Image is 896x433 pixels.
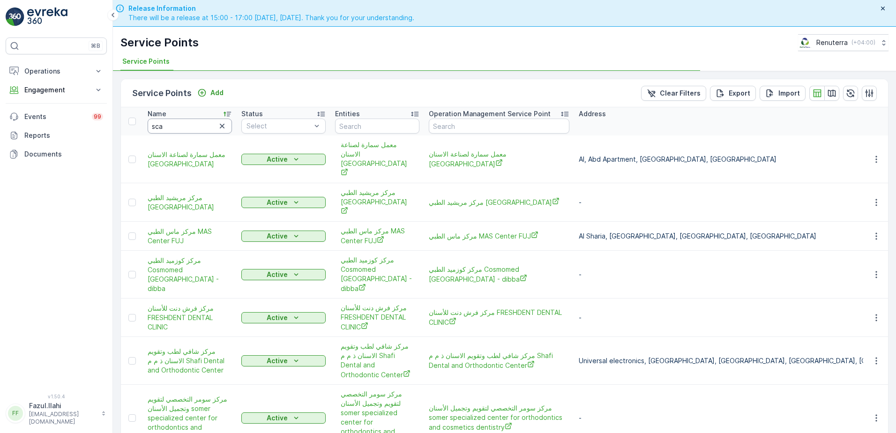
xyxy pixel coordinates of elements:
p: Active [267,413,288,423]
a: مركز كوزميد الطبي Cosmomed Medical Center - dibba [148,256,232,293]
button: FFFazul.Ilahi[EMAIL_ADDRESS][DOMAIN_NAME] [6,401,107,426]
button: Active [241,312,326,323]
button: Active [241,231,326,242]
input: Search [148,119,232,134]
a: مركز شافي لطب وتقويم الاسنان ذ م م Shafi Dental and Orthodontic Center [341,342,414,380]
button: Export [710,86,756,101]
p: Active [267,356,288,366]
p: Active [267,155,288,164]
a: مركز فرش دنت للأسنان FRESHDENT DENTAL CLINIC [341,303,414,332]
p: Active [267,270,288,279]
span: معمل سمارة لصناعة الاسنان [GEOGRAPHIC_DATA] [148,150,232,169]
p: Active [267,313,288,322]
span: مركز كوزميد الطبي Cosmomed [GEOGRAPHIC_DATA] - dibba [341,255,414,293]
span: Release Information [128,4,414,13]
div: Toggle Row Selected [128,156,136,163]
p: ⌘B [91,42,100,50]
button: Active [241,412,326,424]
p: ( +04:00 ) [851,39,875,46]
p: Operations [24,67,88,76]
span: مركز كوزميد الطبي Cosmomed [GEOGRAPHIC_DATA] - dibba [429,265,569,284]
img: logo [6,7,24,26]
div: Toggle Row Selected [128,232,136,240]
span: There will be a release at 15:00 - 17:00 [DATE], [DATE]. Thank you for your understanding. [128,13,414,22]
span: معمل سمارة لصناعة الاسنان [GEOGRAPHIC_DATA] [341,140,414,178]
span: مركز مريشيد الطبي [GEOGRAPHIC_DATA] [148,193,232,212]
a: مركز ماس الطبي MAS Center FUJ [341,226,414,246]
p: Add [210,88,224,97]
button: Clear Filters [641,86,706,101]
button: Renuterra(+04:00) [798,34,889,51]
span: مركز كوزميد الطبي Cosmomed [GEOGRAPHIC_DATA] - dibba [148,256,232,293]
a: Events99 [6,107,107,126]
div: Toggle Row Selected [128,314,136,321]
a: مركز ماس الطبي MAS Center FUJ [429,231,569,241]
a: معمل سمارة لصناعة الاسنان SAMARA DENTAL LABORATORY [341,140,414,178]
a: مركز مريشيد الطبي MURSHID HEALTH CENTER [341,188,414,216]
a: مركز مريشيد الطبي MURSHID HEALTH CENTER [429,197,569,207]
p: Events [24,112,86,121]
a: مركز كوزميد الطبي Cosmomed Medical Center - dibba [341,255,414,293]
a: مركز شافي لطب وتقويم الاسنان ذ م م Shafi Dental and Orthodontic Center [148,347,232,375]
button: Engagement [6,81,107,99]
p: 99 [94,113,101,120]
div: Toggle Row Selected [128,414,136,422]
p: Entities [335,109,360,119]
span: v 1.50.4 [6,394,107,399]
p: Renuterra [816,38,848,47]
span: مركز مريشيد الطبي [GEOGRAPHIC_DATA] [341,188,414,216]
button: Active [241,154,326,165]
div: FF [8,406,23,421]
button: Active [241,355,326,366]
a: مركز كوزميد الطبي Cosmomed Medical Center - dibba [429,265,569,284]
p: Clear Filters [660,89,701,98]
button: Active [241,197,326,208]
p: Export [729,89,750,98]
a: مركز فرش دنت للأسنان FRESHDENT DENTAL CLINIC [148,304,232,332]
span: Service Points [122,57,170,66]
a: مركز مريشيد الطبي MURSHID HEALTH CENTER [148,193,232,212]
div: Toggle Row Selected [128,271,136,278]
a: مركز فرش دنت للأسنان FRESHDENT DENTAL CLINIC [429,308,569,327]
p: Operation Management Service Point [429,109,551,119]
div: Toggle Row Selected [128,357,136,365]
a: مركز شافي لطب وتقويم الاسنان ذ م م Shafi Dental and Orthodontic Center [429,351,569,370]
span: معمل سمارة لصناعة الاسنان [GEOGRAPHIC_DATA] [429,149,569,169]
p: Engagement [24,85,88,95]
a: مركز ماس الطبي MAS Center FUJ [148,227,232,246]
button: Operations [6,62,107,81]
p: Fazul.Ilahi [29,401,97,411]
a: Reports [6,126,107,145]
img: logo_light-DOdMpM7g.png [27,7,67,26]
a: Documents [6,145,107,164]
span: مركز مريشيد الطبي [GEOGRAPHIC_DATA] [429,197,569,207]
p: Import [778,89,800,98]
div: Toggle Row Selected [128,199,136,206]
button: Import [760,86,806,101]
button: Active [241,269,326,280]
p: Name [148,109,166,119]
p: Service Points [120,35,199,50]
p: Address [579,109,606,119]
a: معمل سمارة لصناعة الاسنان SAMARA DENTAL LABORATORY [429,149,569,169]
a: مركز سومر التخصصي لتقويم وتجميل الأسنان somer specialized center for orthodontics and cosmetics d... [429,403,569,432]
p: Service Points [132,87,192,100]
p: Documents [24,149,103,159]
a: معمل سمارة لصناعة الاسنان SAMARA DENTAL LABORATORY [148,150,232,169]
p: [EMAIL_ADDRESS][DOMAIN_NAME] [29,411,97,426]
input: Search [335,119,419,134]
button: Add [194,87,227,98]
img: Screenshot_2024-07-26_at_13.33.01.png [798,37,813,48]
p: Reports [24,131,103,140]
p: Active [267,198,288,207]
p: Status [241,109,263,119]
